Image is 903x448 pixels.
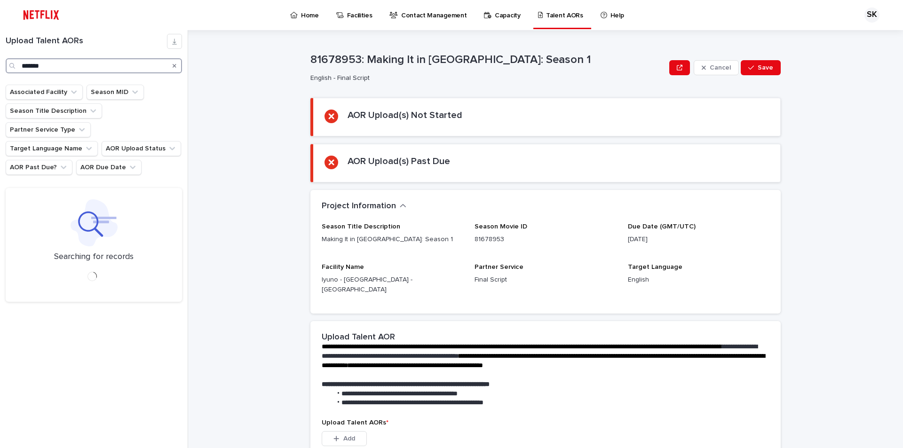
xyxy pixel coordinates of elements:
button: AOR Upload Status [102,141,181,156]
button: Season MID [87,85,144,100]
button: Cancel [694,60,739,75]
p: English [628,275,769,285]
p: Final Script [475,275,616,285]
span: Save [758,64,773,71]
input: Search [6,58,182,73]
button: Save [741,60,781,75]
h2: AOR Upload(s) Not Started [348,110,462,121]
button: AOR Past Due? [6,160,72,175]
span: Cancel [710,64,731,71]
span: Partner Service [475,264,523,270]
h1: Upload Talent AORs [6,36,167,47]
p: Searching for records [54,252,134,262]
button: Season Title Description [6,103,102,118]
p: [DATE] [628,235,769,244]
p: 81678953: Making It in [GEOGRAPHIC_DATA]: Season 1 [310,53,665,67]
button: Project Information [322,201,406,212]
p: Iyuno - [GEOGRAPHIC_DATA] - [GEOGRAPHIC_DATA] [322,275,463,295]
span: Season Movie ID [475,223,527,230]
button: Partner Service Type [6,122,91,137]
button: Target Language Name [6,141,98,156]
p: 81678953 [475,235,616,244]
button: AOR Due Date [76,160,142,175]
span: Add [343,435,355,442]
p: Making It in [GEOGRAPHIC_DATA]: Season 1 [322,235,463,244]
span: Facility Name [322,264,364,270]
span: Due Date (GMT/UTC) [628,223,696,230]
span: Upload Talent AORs [322,419,388,426]
div: SK [864,8,879,23]
span: Season Title Description [322,223,400,230]
button: Add [322,431,367,446]
h2: Project Information [322,201,396,212]
p: English - Final Script [310,74,662,82]
button: Associated Facility [6,85,83,100]
img: ifQbXi3ZQGMSEF7WDB7W [19,6,63,24]
h2: AOR Upload(s) Past Due [348,156,450,167]
h2: Upload Talent AOR [322,332,395,343]
span: Target Language [628,264,682,270]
